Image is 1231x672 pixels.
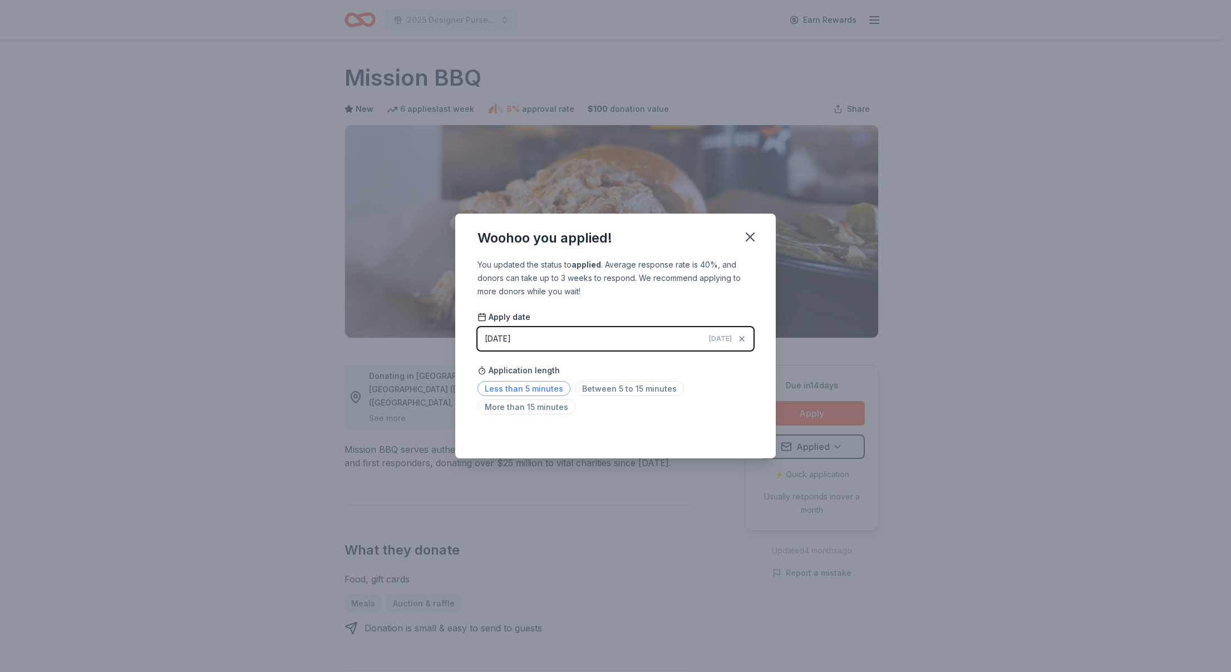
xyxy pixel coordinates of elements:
[477,258,754,298] div: You updated the status to . Average response rate is 40%, and donors can take up to 3 weeks to re...
[575,381,684,396] span: Between 5 to 15 minutes
[709,334,732,343] span: [DATE]
[572,260,601,269] b: applied
[477,381,570,396] span: Less than 5 minutes
[477,399,575,414] span: More than 15 minutes
[485,332,511,345] div: [DATE]
[477,364,560,377] span: Application length
[477,312,530,323] span: Apply date
[477,229,612,247] div: Woohoo you applied!
[477,327,754,350] button: [DATE][DATE]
